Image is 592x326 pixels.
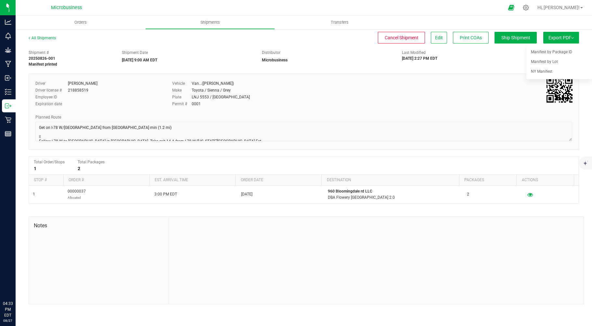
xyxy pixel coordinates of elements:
span: Notes [34,222,164,230]
span: Manifest by Package ID [531,50,572,54]
strong: [DATE] 2:27 PM EDT [402,56,437,61]
th: Actions [516,175,574,186]
div: LNJ 5553 / [GEOGRAPHIC_DATA] [192,94,250,100]
qrcode: 20250826-001 [547,77,573,103]
button: Print COAs [453,32,489,44]
a: All Shipments [29,36,56,40]
inline-svg: Grow [5,47,11,53]
p: Allocated [68,194,86,201]
strong: Microbusiness [262,58,288,62]
a: Orders [16,16,145,29]
inline-svg: Analytics [5,19,11,25]
strong: [DATE] 9:00 AM EDT [122,58,157,62]
inline-svg: Manufacturing [5,61,11,67]
button: Cancel Shipment [378,32,425,44]
inline-svg: Outbound [5,103,11,109]
a: Shipments [145,16,275,29]
div: 0001 [192,101,201,107]
span: 2 [467,191,469,197]
th: Destination [321,175,459,186]
div: Toyota / Sienna / Grey [192,87,231,93]
span: 00000037 [68,188,86,201]
p: DBA Flowery [GEOGRAPHIC_DATA] 2.0 [328,194,459,201]
span: Transfers [322,19,357,25]
th: Est. arrival time [149,175,236,186]
button: Edit [431,32,447,44]
p: 960 Bloomingdale rd LLC [328,188,459,194]
th: Order date [235,175,321,186]
label: Driver [35,81,68,86]
p: 08/27 [3,318,13,323]
div: Manage settings [522,5,530,11]
span: Manifest by Lot [531,59,558,64]
span: Total Order/Stops [34,160,65,164]
span: Total Packages [78,160,105,164]
inline-svg: Retail [5,117,11,123]
label: Vehicle [172,81,192,86]
a: Transfers [275,16,405,29]
label: Expiration date [35,101,68,107]
span: Shipment # [29,50,112,56]
span: Orders [66,19,96,25]
div: Van...([PERSON_NAME]) [192,81,234,86]
th: Order # [63,175,149,186]
label: Shipment Date [122,50,148,56]
label: Distributor [262,50,280,56]
div: 218858519 [68,87,88,93]
label: Employee ID [35,94,68,100]
span: 1 [33,191,35,197]
span: Ship Shipment [501,35,530,40]
span: Planned Route [35,115,61,119]
label: Permit # [172,101,192,107]
span: 3:00 PM EDT [154,191,177,197]
span: [DATE] [241,191,252,197]
div: [PERSON_NAME] [68,81,97,86]
th: Packages [459,175,517,186]
strong: 1 [34,166,36,171]
span: Print COAs [460,35,482,40]
strong: 2 [78,166,80,171]
label: Last Modified [402,50,426,56]
inline-svg: Reports [5,131,11,137]
button: Export PDF [543,32,579,44]
img: Scan me! [547,77,573,103]
button: Ship Shipment [495,32,537,44]
label: Make [172,87,192,93]
inline-svg: Inventory [5,89,11,95]
th: Stop # [29,175,63,186]
span: Open Ecommerce Menu [504,1,519,14]
span: Microbusiness [51,5,82,10]
label: Plate [172,94,192,100]
inline-svg: Monitoring [5,33,11,39]
strong: Manifest printed [29,62,57,67]
span: Edit [435,35,443,40]
span: Shipments [192,19,229,25]
span: Cancel Shipment [385,35,418,40]
iframe: Resource center [6,274,26,294]
label: Driver license # [35,87,68,93]
p: 04:33 PM EDT [3,301,13,318]
span: Hi, [PERSON_NAME]! [537,5,580,10]
inline-svg: Inbound [5,75,11,81]
strong: 20250826-001 [29,56,55,61]
span: NY Manifest [531,69,552,74]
